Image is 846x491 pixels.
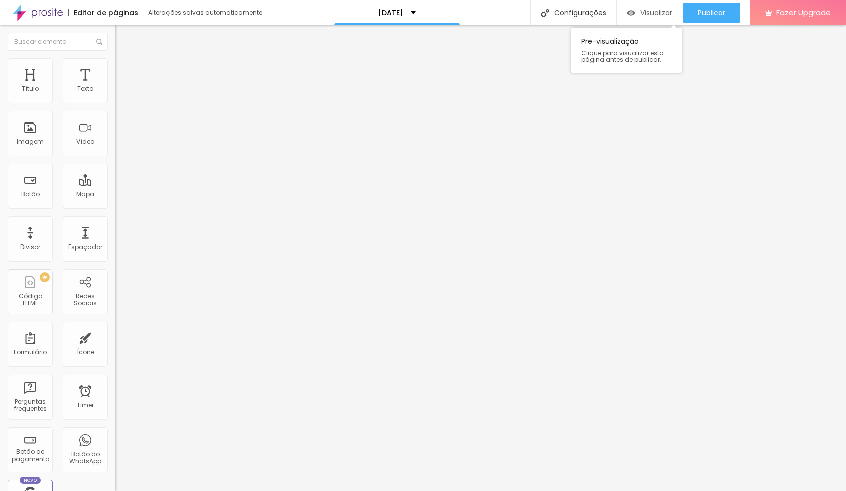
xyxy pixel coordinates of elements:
div: Perguntas frequentes [10,398,50,413]
img: Icone [541,9,549,17]
button: Visualizar [617,3,683,23]
div: Alterações salvas automaticamente [148,10,264,16]
div: Texto [77,85,93,92]
div: Timer [77,402,94,409]
div: Título [22,85,39,92]
div: Redes Sociais [65,293,105,307]
p: [DATE] [378,9,403,16]
div: Imagem [17,138,44,145]
div: Mapa [76,191,94,198]
div: Novo [20,477,41,484]
input: Buscar elemento [8,33,108,51]
div: Vídeo [76,138,94,145]
button: Publicar [683,3,740,23]
div: Pre-visualização [571,28,682,73]
span: Visualizar [640,9,672,17]
div: Botão [21,191,40,198]
div: Formulário [14,349,47,356]
img: view-1.svg [627,9,635,17]
div: Botão do WhatsApp [65,451,105,465]
span: Publicar [698,9,725,17]
div: Código HTML [10,293,50,307]
img: Icone [96,39,102,45]
div: Espaçador [68,243,102,251]
div: Divisor [20,243,40,251]
div: Ícone [77,349,94,356]
span: Fazer Upgrade [776,8,831,17]
iframe: Editor [115,25,846,491]
div: Botão de pagamento [10,448,50,463]
span: Clique para visualizar esta página antes de publicar. [581,50,671,63]
div: Editor de páginas [68,9,138,16]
